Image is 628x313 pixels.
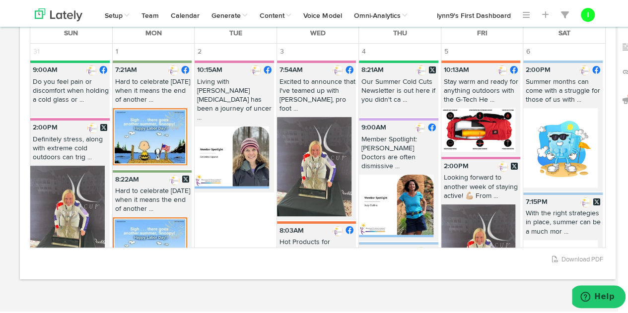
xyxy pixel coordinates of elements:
p: Summer months can come with a struggle for those of us with ... [523,75,603,107]
img: picture [86,63,96,73]
img: cOcrSdmpQ0e7SDAlavB4 [113,215,187,272]
span: Tue [229,28,242,35]
img: c4AyJpCTrmGV1OXcel7S [277,115,351,214]
span: Thu [393,28,407,35]
span: Wed [310,28,325,35]
img: b5707b6befa4c6f21137e1018929f1c3_normal.jpeg [498,160,508,170]
span: 1 [113,42,121,58]
p: Definitely stress, along with extreme cold outdoors can trig ... [30,133,110,164]
span: 3 [277,42,287,58]
p: Member Spotlight: [PERSON_NAME] Doctors are often dismissive ... [359,133,438,173]
img: c4AyJpCTrmGV1OXcel7S [30,164,105,263]
b: 8:22AM [115,174,139,181]
span: 4 [359,42,369,58]
span: 5 [441,42,451,58]
img: qBZ1wWiSGCYeDxy25vlJ [523,106,598,186]
p: Excited to announce that I've teamed up with [PERSON_NAME], pro foot ... [277,75,356,116]
span: Sat [558,28,570,35]
p: With the right strategies in place, summer can be a much mor ... [523,207,603,238]
img: b5707b6befa4c6f21137e1018929f1c3_normal.jpeg [416,245,426,255]
b: 7:15PM [526,196,548,203]
img: svgU4yklQ0yNadPsGoK8 [441,106,516,150]
img: umrvPDIiSxqe2xY0IbM2 [359,173,433,235]
img: cOcrSdmpQ0e7SDAlavB4 [113,106,187,163]
span: Fri [477,28,487,35]
p: Stay warm and ready for anything outdoors with the G-Tech He ... [441,75,520,107]
img: b5707b6befa4c6f21137e1018929f1c3_normal.jpeg [169,173,179,183]
img: c4AyJpCTrmGV1OXcel7S [441,202,516,302]
button: l [581,6,595,20]
b: 9:00AM [33,64,58,71]
span: Mon [145,28,162,35]
a: Download PDF [552,254,603,261]
p: Our Summer Cold Cuts Newsletter is out here if you didn't ca ... [359,75,438,107]
b: 7:54AM [279,64,303,71]
img: b5707b6befa4c6f21137e1018929f1c3_normal.jpeg [580,195,590,205]
p: Looking forward to another week of staying active! 💪🏼 From ... [441,171,520,202]
p: Hard to celebrate [DATE] when it means the end of another ... [113,185,192,216]
b: 7:21AM [115,64,137,71]
img: b5707b6befa4c6f21137e1018929f1c3_normal.jpeg [416,63,426,73]
b: 9:00AM [361,122,386,129]
img: picture [333,224,343,234]
p: Hard to celebrate [DATE] when it means the end of another ... [113,75,192,107]
img: picture [251,63,261,73]
p: Do you feel pain or discomfort when holding a cold glass or ... [30,75,110,107]
span: 2 [195,42,205,58]
p: Living with [PERSON_NAME][MEDICAL_DATA] has been a journey of uncer ... [195,75,274,125]
p: Hot Products for Summer 2025 [PERSON_NAME] from [US_STATE] suggested t ... [277,236,356,285]
img: picture [168,63,178,73]
img: picture [415,121,425,131]
span: 6 [523,42,533,58]
img: picture [333,63,343,73]
b: 8:03AM [279,225,304,232]
iframe: Opens a widget where you can find more information [572,283,626,308]
img: picture [497,63,507,73]
img: b5707b6befa4c6f21137e1018929f1c3_normal.jpeg [87,121,97,131]
b: 10:15AM [197,64,222,71]
img: picture [579,63,589,73]
span: 31 [30,42,43,58]
img: GgfgakO6QfG4DkBXIPSM [195,125,269,187]
b: 8:21AM [361,64,384,71]
b: 2:00PM [526,64,551,71]
b: 2:00PM [444,161,469,168]
b: 10:13AM [444,64,469,71]
img: logo_lately_bg_light.svg [35,6,82,19]
b: 2:00PM [33,122,58,129]
span: Sun [64,28,78,35]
